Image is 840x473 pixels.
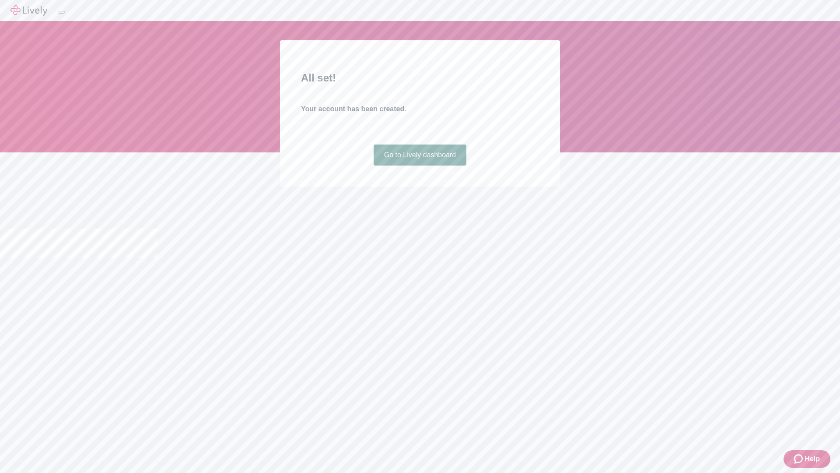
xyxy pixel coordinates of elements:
[301,70,539,86] h2: All set!
[794,454,805,464] svg: Zendesk support icon
[58,11,65,14] button: Log out
[301,104,539,114] h4: Your account has been created.
[784,450,830,468] button: Zendesk support iconHelp
[10,5,47,16] img: Lively
[374,145,467,166] a: Go to Lively dashboard
[805,454,820,464] span: Help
